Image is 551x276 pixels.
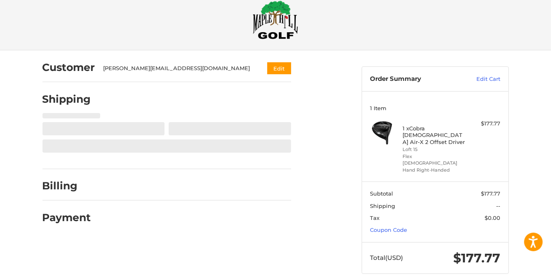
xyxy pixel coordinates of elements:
[42,61,95,74] h2: Customer
[42,179,91,192] h2: Billing
[370,254,403,262] span: Total (USD)
[485,215,500,221] span: $0.00
[42,93,91,106] h2: Shipping
[370,190,393,197] span: Subtotal
[370,226,407,233] a: Coupon Code
[481,190,500,197] span: $177.77
[370,105,500,111] h3: 1 Item
[453,250,500,266] span: $177.77
[496,203,500,209] span: --
[370,75,459,83] h3: Order Summary
[403,167,466,174] li: Hand Right-Handed
[403,125,466,145] h4: 1 x Cobra [DEMOGRAPHIC_DATA] Air-X 2 Offset Driver
[459,75,500,83] a: Edit Cart
[42,211,91,224] h2: Payment
[370,215,379,221] span: Tax
[403,153,466,167] li: Flex [DEMOGRAPHIC_DATA]
[370,203,395,209] span: Shipping
[103,64,251,73] div: [PERSON_NAME][EMAIL_ADDRESS][DOMAIN_NAME]
[267,62,291,74] button: Edit
[253,0,298,39] img: Maple Hill Golf
[468,120,500,128] div: $177.77
[403,146,466,153] li: Loft 15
